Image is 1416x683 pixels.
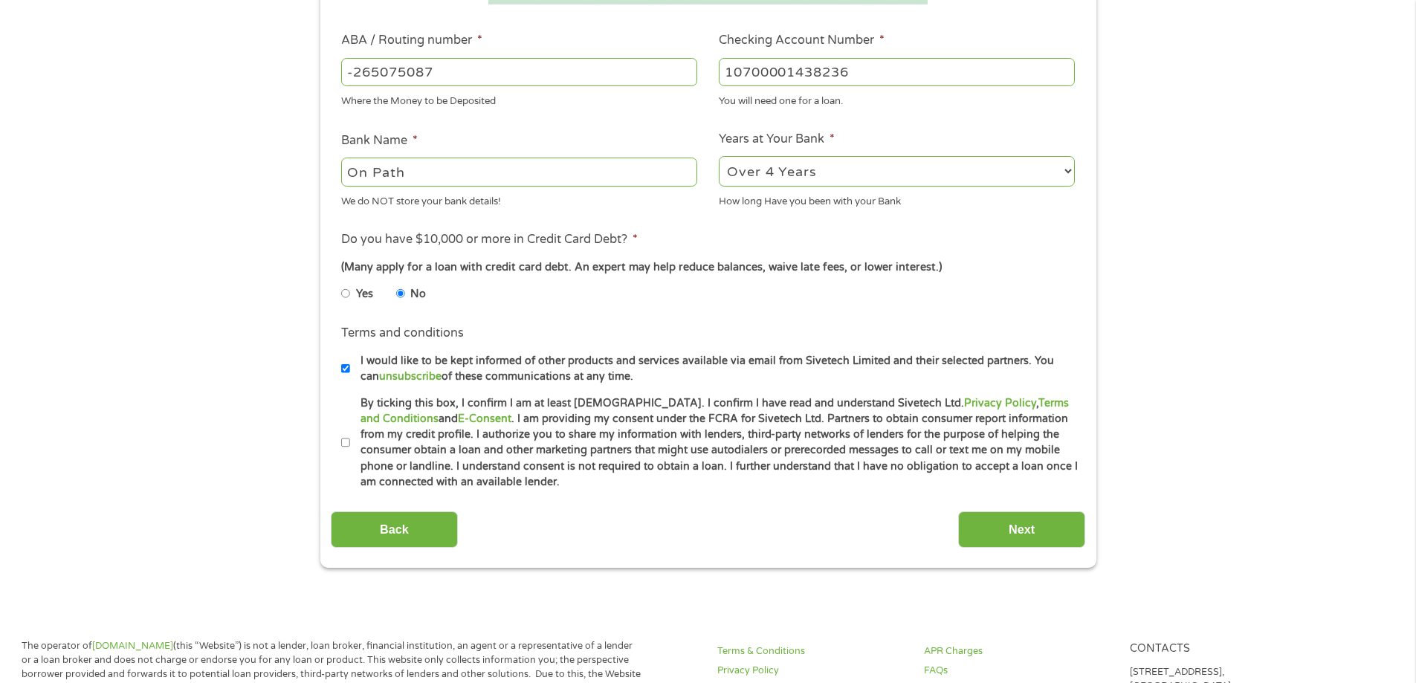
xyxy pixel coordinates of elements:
[924,664,1113,678] a: FAQs
[458,412,511,425] a: E-Consent
[356,286,373,302] label: Yes
[379,370,442,383] a: unsubscribe
[341,259,1074,276] div: (Many apply for a loan with credit card debt. An expert may help reduce balances, waive late fees...
[719,58,1075,86] input: 345634636
[410,286,426,302] label: No
[717,644,906,658] a: Terms & Conditions
[719,33,885,48] label: Checking Account Number
[719,132,835,147] label: Years at Your Bank
[361,397,1069,425] a: Terms and Conditions
[719,89,1075,109] div: You will need one for a loan.
[331,511,458,548] input: Back
[350,395,1079,491] label: By ticking this box, I confirm I am at least [DEMOGRAPHIC_DATA]. I confirm I have read and unders...
[717,664,906,678] a: Privacy Policy
[341,232,638,247] label: Do you have $10,000 or more in Credit Card Debt?
[341,33,482,48] label: ABA / Routing number
[341,58,697,86] input: 263177916
[350,353,1079,385] label: I would like to be kept informed of other products and services available via email from Sivetech...
[719,189,1075,209] div: How long Have you been with your Bank
[958,511,1085,548] input: Next
[341,326,464,341] label: Terms and conditions
[341,189,697,209] div: We do NOT store your bank details!
[964,397,1036,410] a: Privacy Policy
[341,133,418,149] label: Bank Name
[341,89,697,109] div: Where the Money to be Deposited
[1130,642,1319,656] h4: Contacts
[92,640,173,652] a: [DOMAIN_NAME]
[924,644,1113,658] a: APR Charges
